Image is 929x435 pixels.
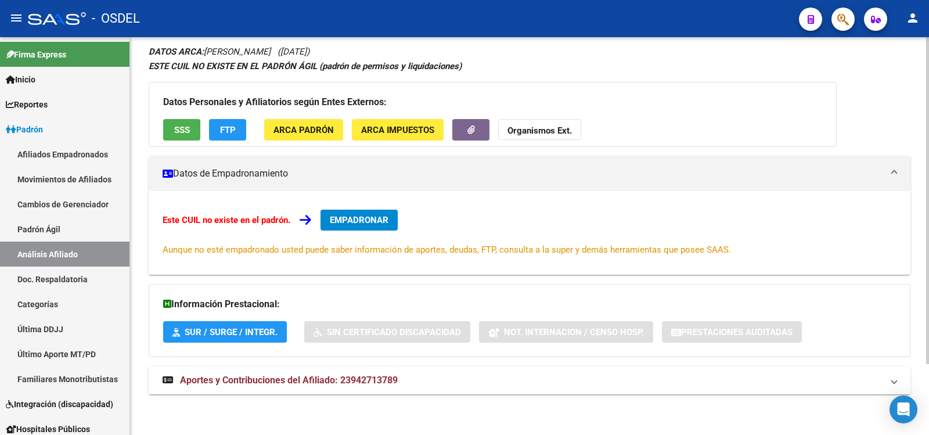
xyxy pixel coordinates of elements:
button: Not. Internacion / Censo Hosp. [479,321,653,343]
span: Inicio [6,73,35,86]
span: - OSDEL [92,6,140,31]
mat-expansion-panel-header: Aportes y Contribuciones del Afiliado: 23942713789 [149,366,910,394]
button: ARCA Impuestos [352,119,444,141]
span: Reportes [6,98,48,111]
span: Padrón [6,123,43,136]
span: Firma Express [6,48,66,61]
button: Prestaciones Auditadas [662,321,802,343]
button: Sin Certificado Discapacidad [304,321,470,343]
span: EMPADRONAR [330,215,388,225]
button: EMPADRONAR [321,210,398,231]
span: SSS [174,125,190,135]
span: Aportes y Contribuciones del Afiliado: 23942713789 [180,375,398,386]
span: [PERSON_NAME] [149,46,271,57]
button: ARCA Padrón [264,119,343,141]
mat-icon: menu [9,11,23,25]
strong: Este CUIL no existe en el padrón. [163,215,290,225]
strong: DATOS ARCA: [149,46,204,57]
span: Integración (discapacidad) [6,398,113,411]
span: FTP [220,125,236,135]
div: Open Intercom Messenger [890,396,917,423]
span: Prestaciones Auditadas [681,327,793,337]
strong: ESTE CUIL NO EXISTE EN EL PADRÓN ÁGIL (padrón de permisos y liquidaciones) [149,61,462,71]
button: Organismos Ext. [498,119,581,141]
mat-panel-title: Datos de Empadronamiento [163,167,883,180]
span: Sin Certificado Discapacidad [327,327,461,337]
h3: Información Prestacional: [163,296,896,312]
button: FTP [209,119,246,141]
mat-icon: person [906,11,920,25]
button: SSS [163,119,200,141]
span: ARCA Impuestos [361,125,434,135]
h3: Datos Personales y Afiliatorios según Entes Externos: [163,94,822,110]
strong: Organismos Ext. [507,125,572,136]
span: Aunque no esté empadronado usted puede saber información de aportes, deudas, FTP, consulta a la s... [163,245,731,255]
span: Not. Internacion / Censo Hosp. [504,327,644,337]
span: ARCA Padrón [273,125,334,135]
div: Datos de Empadronamiento [149,191,910,275]
span: SUR / SURGE / INTEGR. [185,327,278,337]
button: SUR / SURGE / INTEGR. [163,321,287,343]
mat-expansion-panel-header: Datos de Empadronamiento [149,156,910,191]
span: ([DATE]) [278,46,309,57]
